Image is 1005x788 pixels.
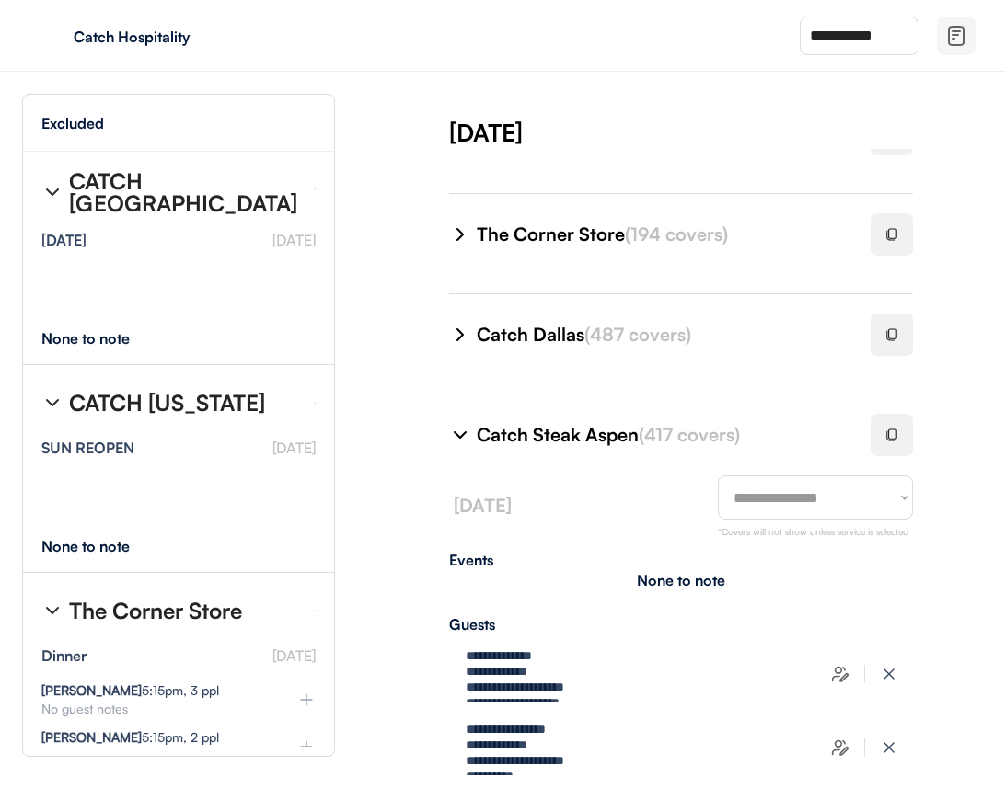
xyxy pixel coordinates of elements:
[37,21,66,51] img: yH5BAEAAAAALAAAAAABAAEAAAIBRAA7
[41,702,268,715] div: No guest notes
[272,231,316,249] font: [DATE]
[297,737,316,756] img: plus%20%281%29.svg
[41,539,164,554] div: None to note
[69,600,242,622] div: The Corner Store
[41,116,104,131] div: Excluded
[41,682,142,698] strong: [PERSON_NAME]
[477,222,849,247] div: The Corner Store
[477,322,849,348] div: Catch Dallas
[449,116,1005,149] div: [DATE]
[449,324,471,346] img: chevron-right%20%281%29.svg
[41,600,64,622] img: chevron-right%20%281%29.svg
[74,29,306,44] div: Catch Hospitality
[639,423,740,446] font: (417 covers)
[454,494,512,517] font: [DATE]
[297,691,316,709] img: plus%20%281%29.svg
[41,684,219,697] div: 5:15pm, 3 ppl
[449,553,913,567] div: Events
[449,617,913,632] div: Guests
[584,323,691,346] font: (487 covers)
[41,331,164,346] div: None to note
[41,440,134,455] div: SUN REOPEN
[41,648,87,663] div: Dinner
[449,424,471,446] img: chevron-right%20%281%29.svg
[272,646,316,665] font: [DATE]
[718,526,908,537] font: *Covers will not show unless service is selected
[41,181,64,203] img: chevron-right%20%281%29.svg
[449,223,471,246] img: chevron-right%20%281%29.svg
[945,25,967,47] img: file-02.svg
[69,392,265,414] div: CATCH [US_STATE]
[831,665,849,683] img: users-edit.svg
[69,170,299,214] div: CATCH [GEOGRAPHIC_DATA]
[41,731,219,744] div: 5:15pm, 2 ppl
[880,665,898,683] img: x-close%20%283%29.svg
[880,738,898,757] img: x-close%20%283%29.svg
[41,233,87,247] div: [DATE]
[272,439,316,457] font: [DATE]
[477,422,849,448] div: Catch Steak Aspen
[41,392,64,414] img: chevron-right%20%281%29.svg
[41,729,142,745] strong: [PERSON_NAME]
[625,223,728,246] font: (194 covers)
[831,738,849,757] img: users-edit.svg
[637,573,725,588] div: None to note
